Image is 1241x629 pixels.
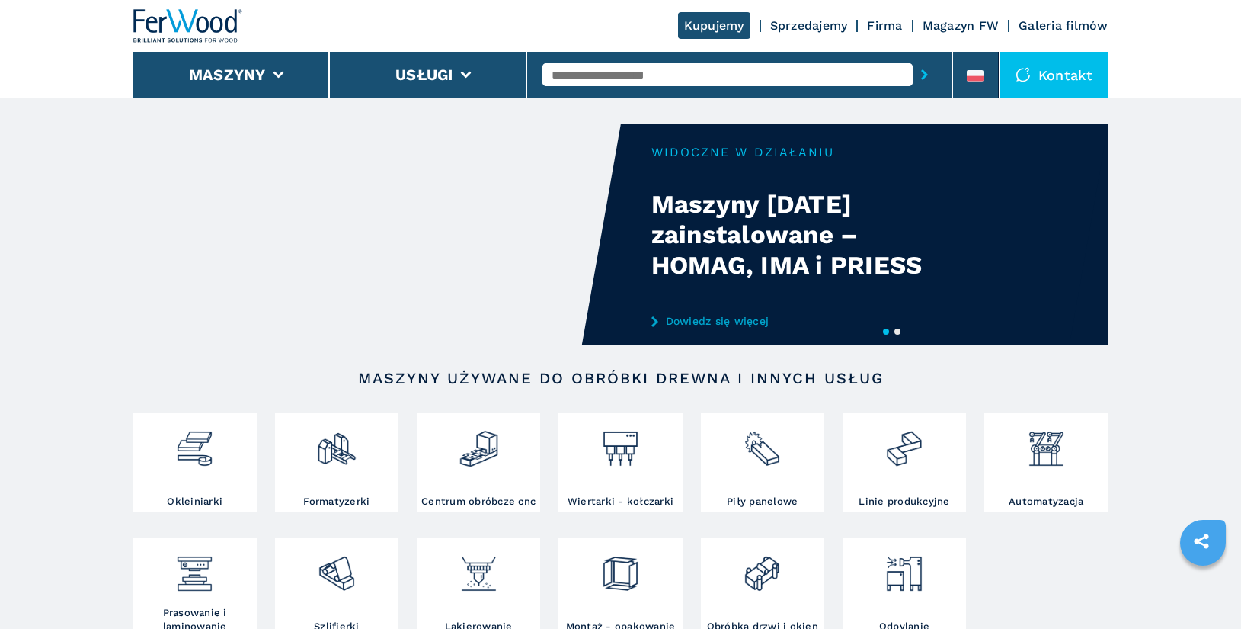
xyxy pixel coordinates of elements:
img: bordatrici_1.png [174,417,215,469]
img: levigatrici_2.png [316,542,357,594]
h3: Okleiniarki [167,495,222,509]
img: aspirazione_1.png [884,542,924,594]
a: Linie produkcyjne [843,413,966,512]
button: Usługi [395,66,453,84]
button: 2 [894,329,900,335]
a: Sprzedajemy [770,18,848,33]
img: sezionatrici_2.png [742,417,782,469]
h3: Centrum obróbcze cnc [421,495,536,509]
img: squadratrici_2.png [316,417,357,469]
img: Ferwood [133,9,243,43]
a: Piły panelowe [701,413,824,512]
img: pressa-strettoia.png [174,542,215,594]
a: sharethis [1182,522,1220,560]
h3: Formatyzerki [303,495,369,509]
h2: Maszyny używane do obróbki drewna i innych usług [182,369,1060,387]
img: automazione.png [1026,417,1067,469]
div: Kontakt [1000,52,1108,98]
a: Kupujemy [678,12,750,39]
img: montaggio_imballaggio_2.png [600,542,641,594]
img: Kontakt [1016,67,1031,82]
h3: Piły panelowe [727,495,798,509]
a: Firma [867,18,902,33]
button: Maszyny [189,66,266,84]
a: Magazyn FW [923,18,1000,33]
button: submit-button [913,57,936,92]
a: Okleiniarki [133,413,257,512]
img: verniciatura_1.png [459,542,499,594]
img: centro_di_lavoro_cnc_2.png [459,417,499,469]
a: Dowiedz się więcej [651,315,950,327]
a: Automatyzacja [984,413,1108,512]
img: foratrici_inseritrici_2.png [600,417,641,469]
h3: Automatyzacja [1009,495,1083,509]
button: 1 [883,329,889,335]
h3: Linie produkcyjne [859,495,949,509]
a: Wiertarki - kołczarki [558,413,682,512]
img: lavorazione_porte_finestre_2.png [742,542,782,594]
h3: Wiertarki - kołczarki [568,495,673,509]
a: Galeria filmów [1019,18,1108,33]
a: Formatyzerki [275,413,398,512]
a: Centrum obróbcze cnc [417,413,540,512]
video: Your browser does not support the video tag. [133,124,621,345]
img: linee_di_produzione_2.png [884,417,924,469]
